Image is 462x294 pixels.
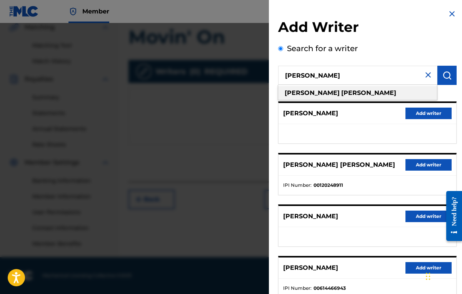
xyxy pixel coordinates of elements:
span: IPI Number : [283,285,312,292]
span: Member [82,7,109,16]
iframe: Resource Center [440,184,462,248]
strong: [PERSON_NAME] [285,89,340,96]
div: Drag [426,265,430,288]
p: [PERSON_NAME] [283,212,338,221]
img: Search Works [442,71,452,80]
strong: 00120248911 [314,182,343,189]
img: close [424,70,433,80]
iframe: Chat Widget [424,257,462,294]
p: [PERSON_NAME] [283,263,338,272]
button: Add writer [405,108,452,119]
img: MLC Logo [9,6,39,17]
span: IPI Number : [283,182,312,189]
button: Add writer [405,211,452,222]
button: Add writer [405,262,452,274]
p: [PERSON_NAME] [283,109,338,118]
label: Search for a writer [287,44,358,53]
p: [PERSON_NAME] [PERSON_NAME] [283,160,395,169]
h2: Add Writer [278,18,457,38]
input: Search writer's name or IPI Number [278,66,437,85]
img: Top Rightsholder [68,7,78,16]
strong: [PERSON_NAME] [341,89,396,96]
strong: 00614466943 [314,285,346,292]
button: Add writer [405,159,452,171]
